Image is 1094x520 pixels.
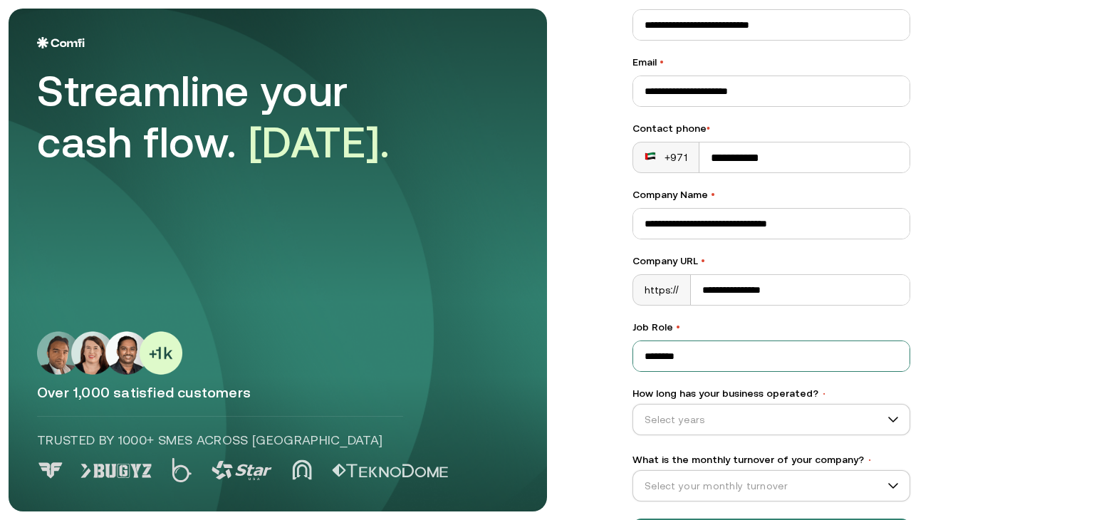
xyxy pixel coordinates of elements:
[821,389,827,399] span: •
[37,66,436,168] div: Streamline your cash flow.
[632,386,910,401] label: How long has your business operated?
[172,458,192,482] img: Logo 2
[645,150,687,165] div: +971
[249,118,390,167] span: [DATE].
[676,321,680,333] span: •
[867,455,872,465] span: •
[633,275,691,305] div: https://
[292,459,312,480] img: Logo 4
[332,464,448,478] img: Logo 5
[37,37,85,48] img: Logo
[632,254,910,269] label: Company URL
[212,461,272,480] img: Logo 3
[37,462,64,479] img: Logo 0
[632,55,910,70] label: Email
[37,383,519,402] p: Over 1,000 satisfied customers
[632,452,910,467] label: What is the monthly turnover of your company?
[701,255,705,266] span: •
[632,320,910,335] label: Job Role
[711,189,715,200] span: •
[37,431,403,449] p: Trusted by 1000+ SMEs across [GEOGRAPHIC_DATA]
[632,187,910,202] label: Company Name
[632,121,910,136] div: Contact phone
[707,123,710,134] span: •
[80,464,152,478] img: Logo 1
[660,56,664,68] span: •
